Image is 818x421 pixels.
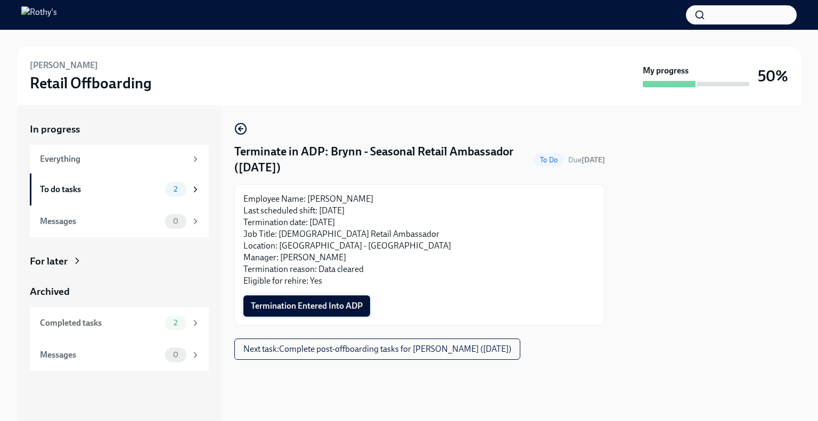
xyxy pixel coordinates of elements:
[243,193,596,287] p: Employee Name: [PERSON_NAME] Last scheduled shift: [DATE] Termination date: [DATE] Job Title: [DE...
[167,319,184,327] span: 2
[243,295,370,317] button: Termination Entered Into ADP
[30,307,209,339] a: Completed tasks2
[40,317,161,329] div: Completed tasks
[40,216,161,227] div: Messages
[534,156,564,164] span: To Do
[30,254,209,268] a: For later
[568,155,605,164] span: Due
[582,155,605,164] strong: [DATE]
[167,185,184,193] span: 2
[251,301,363,311] span: Termination Entered Into ADP
[167,217,185,225] span: 0
[234,144,529,176] h4: Terminate in ADP: Brynn - Seasonal Retail Ambassador ([DATE])
[40,153,186,165] div: Everything
[30,254,68,268] div: For later
[30,205,209,237] a: Messages0
[30,339,209,371] a: Messages0
[30,145,209,174] a: Everything
[21,6,57,23] img: Rothy's
[568,155,605,165] span: September 18th, 2025 09:00
[167,351,185,359] span: 0
[758,67,788,86] h3: 50%
[40,184,161,195] div: To do tasks
[40,349,161,361] div: Messages
[30,60,98,71] h6: [PERSON_NAME]
[30,174,209,205] a: To do tasks2
[234,339,520,360] button: Next task:Complete post-offboarding tasks for [PERSON_NAME] ([DATE])
[30,285,209,299] a: Archived
[30,122,209,136] a: In progress
[243,344,511,354] span: Next task : Complete post-offboarding tasks for [PERSON_NAME] ([DATE])
[30,73,152,93] h3: Retail Offboarding
[643,65,689,77] strong: My progress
